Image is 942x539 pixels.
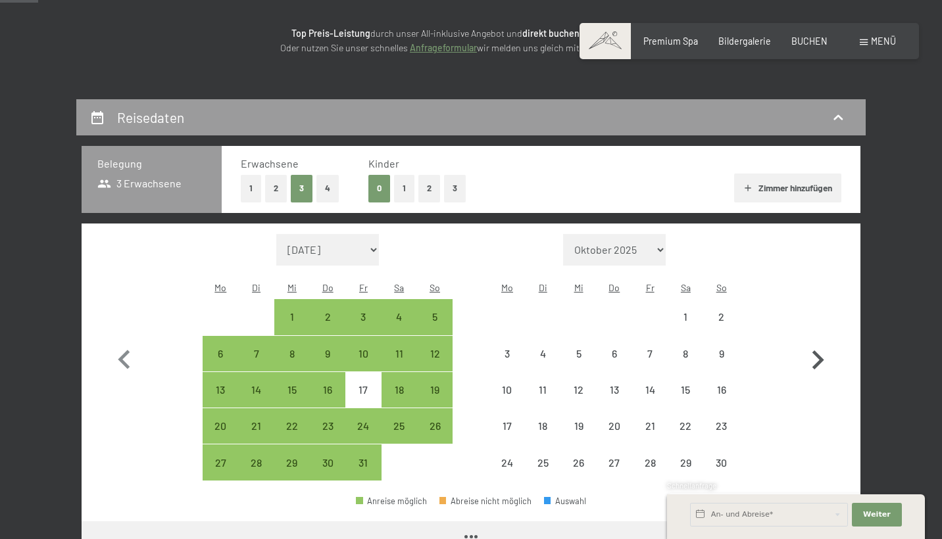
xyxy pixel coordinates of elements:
[598,421,631,454] div: 20
[704,444,739,480] div: Sun Nov 30 2025
[239,457,272,490] div: 28
[310,336,345,371] div: Anreise möglich
[491,457,524,490] div: 24
[382,372,417,408] div: Sat Oct 18 2025
[439,497,532,505] div: Abreise nicht möglich
[238,444,274,480] div: Anreise möglich
[274,408,310,444] div: Wed Oct 22 2025
[526,457,559,490] div: 25
[345,299,381,335] div: Fri Oct 03 2025
[852,503,902,527] button: Weiter
[633,348,666,381] div: 7
[383,348,416,381] div: 11
[525,372,560,408] div: Tue Nov 11 2025
[491,421,524,454] div: 17
[345,408,381,444] div: Fri Oct 24 2025
[526,421,559,454] div: 18
[705,457,738,490] div: 30
[705,312,738,344] div: 2
[668,372,703,408] div: Anreise nicht möglich
[597,372,632,408] div: Thu Nov 13 2025
[276,421,309,454] div: 22
[734,174,841,202] button: Zimmer hinzufügen
[632,408,668,444] div: Fri Nov 21 2025
[489,372,525,408] div: Anreise nicht möglich
[597,444,632,480] div: Thu Nov 27 2025
[238,408,274,444] div: Anreise möglich
[311,385,344,417] div: 16
[633,421,666,454] div: 21
[241,175,261,202] button: 1
[632,408,668,444] div: Anreise nicht möglich
[310,372,345,408] div: Anreise möglich
[417,299,453,335] div: Anreise möglich
[489,336,525,371] div: Anreise nicht möglich
[311,348,344,381] div: 9
[382,408,417,444] div: Sat Oct 25 2025
[356,497,427,505] div: Anreise möglich
[274,299,310,335] div: Anreise möglich
[705,421,738,454] div: 23
[291,28,370,39] strong: Top Preis-Leistung
[871,35,896,47] span: Menü
[347,348,380,381] div: 10
[310,336,345,371] div: Thu Oct 09 2025
[560,444,596,480] div: Wed Nov 26 2025
[203,336,238,371] div: Anreise möglich
[704,336,739,371] div: Anreise nicht möglich
[863,509,891,520] span: Weiter
[203,336,238,371] div: Mon Oct 06 2025
[274,372,310,408] div: Wed Oct 15 2025
[310,408,345,444] div: Anreise möglich
[347,312,380,344] div: 3
[310,299,345,335] div: Anreise möglich
[394,175,414,202] button: 1
[418,312,451,344] div: 5
[525,336,560,371] div: Anreise nicht möglich
[204,385,237,417] div: 13
[597,444,632,480] div: Anreise nicht möglich
[265,175,287,202] button: 2
[522,28,580,39] strong: direkt buchen
[97,156,206,171] h3: Belegung
[238,444,274,480] div: Tue Oct 28 2025
[274,444,310,480] div: Anreise möglich
[668,408,703,444] div: Anreise nicht möglich
[418,348,451,381] div: 12
[598,457,631,490] div: 27
[287,282,297,293] abbr: Mittwoch
[598,385,631,417] div: 13
[560,372,596,408] div: Anreise nicht möglich
[799,234,837,481] button: Nächster Monat
[274,444,310,480] div: Wed Oct 29 2025
[311,312,344,344] div: 2
[560,336,596,371] div: Anreise nicht möglich
[311,457,344,490] div: 30
[632,372,668,408] div: Anreise nicht möglich
[705,348,738,381] div: 9
[444,175,466,202] button: 3
[633,385,666,417] div: 14
[489,336,525,371] div: Mon Nov 03 2025
[669,421,702,454] div: 22
[382,408,417,444] div: Anreise möglich
[544,497,586,505] div: Auswahl
[417,336,453,371] div: Sun Oct 12 2025
[383,421,416,454] div: 25
[632,444,668,480] div: Anreise nicht möglich
[418,175,440,202] button: 2
[274,408,310,444] div: Anreise möglich
[417,408,453,444] div: Anreise möglich
[311,421,344,454] div: 23
[597,408,632,444] div: Thu Nov 20 2025
[238,372,274,408] div: Anreise möglich
[525,444,560,480] div: Tue Nov 25 2025
[560,372,596,408] div: Wed Nov 12 2025
[204,421,237,454] div: 20
[238,336,274,371] div: Tue Oct 07 2025
[238,408,274,444] div: Tue Oct 21 2025
[491,385,524,417] div: 10
[489,444,525,480] div: Mon Nov 24 2025
[291,175,312,202] button: 3
[632,336,668,371] div: Fri Nov 07 2025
